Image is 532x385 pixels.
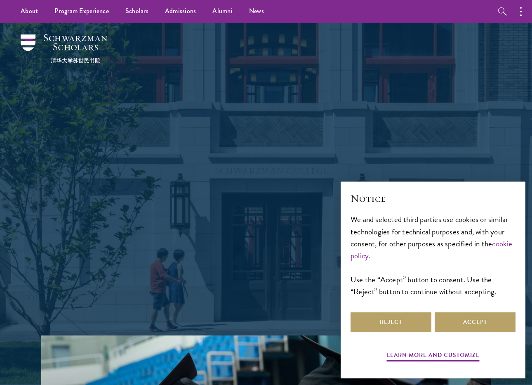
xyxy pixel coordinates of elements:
div: We and selected third parties use cookies or similar technologies for technical purposes and, wit... [351,213,516,297]
h2: Notice [351,191,516,205]
button: Accept [435,312,516,332]
a: cookie policy [351,238,513,262]
button: Learn more and customize [387,350,480,363]
img: Schwarzman Scholars [21,34,107,63]
button: Reject [351,312,431,332]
